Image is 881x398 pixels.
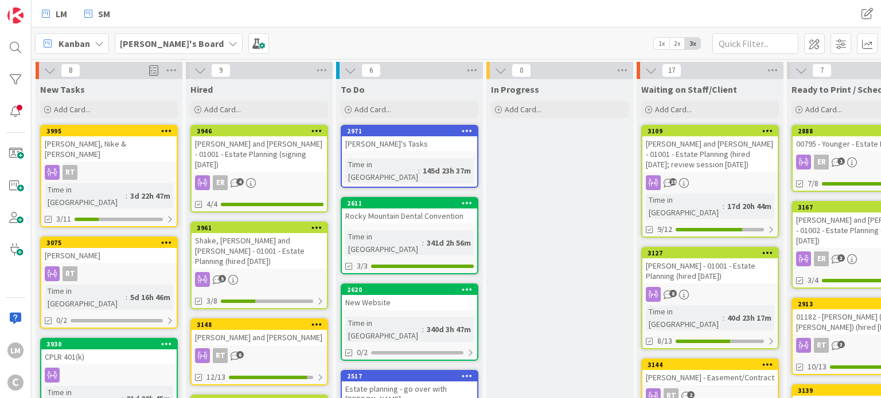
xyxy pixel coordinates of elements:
[648,127,778,135] div: 3109
[347,286,477,294] div: 2620
[190,84,213,95] span: Hired
[642,370,778,385] div: [PERSON_NAME] - Easement/Contract
[7,342,24,358] div: LM
[657,335,672,347] span: 8/13
[424,323,474,336] div: 340d 3h 47m
[808,178,818,190] span: 7/8
[345,317,422,342] div: Time in [GEOGRAPHIC_DATA]
[808,361,827,373] span: 10/13
[654,38,669,49] span: 1x
[814,155,829,170] div: ER
[197,321,327,329] div: 3148
[357,346,368,358] span: 0/2
[190,125,328,212] a: 3946[PERSON_NAME] and [PERSON_NAME] - 01001 - Estate Planning (signing [DATE])ER4/4
[197,127,327,135] div: 3946
[41,238,177,263] div: 3075[PERSON_NAME]
[724,200,774,212] div: 17d 20h 44m
[837,254,845,262] span: 3
[342,208,477,223] div: Rocky Mountain Dental Convention
[642,126,778,136] div: 3109
[657,223,672,235] span: 9/12
[56,7,67,21] span: LM
[512,64,531,77] span: 0
[648,361,778,369] div: 3144
[641,84,737,95] span: Waiting on Staff/Client
[7,7,24,23] img: Visit kanbanzone.com
[342,371,477,381] div: 2517
[41,126,177,161] div: 3995[PERSON_NAME], Nike & [PERSON_NAME]
[341,125,478,188] a: 2971[PERSON_NAME]'s TasksTime in [GEOGRAPHIC_DATA]:145d 23h 37m
[342,126,477,136] div: 2971
[206,371,225,383] span: 12/13
[347,199,477,207] div: 2611
[7,375,24,391] div: C
[41,339,177,349] div: 3930
[41,136,177,161] div: [PERSON_NAME], Nike & [PERSON_NAME]
[361,64,381,77] span: 6
[342,198,477,223] div: 2611Rocky Mountain Dental Convention
[814,251,829,266] div: ER
[424,237,474,249] div: 341d 2h 56m
[642,136,778,172] div: [PERSON_NAME] and [PERSON_NAME] - 01001 - Estate Planning (hired [DATE]; review session [DATE])
[491,84,539,95] span: In Progress
[41,248,177,263] div: [PERSON_NAME]
[642,360,778,370] div: 3144
[56,213,71,225] span: 3/11
[357,260,368,272] span: 3/3
[648,249,778,257] div: 3127
[192,320,327,330] div: 3148
[213,348,228,363] div: RT
[342,295,477,310] div: New Website
[206,295,217,307] span: 3/8
[204,104,241,115] span: Add Card...
[192,223,327,269] div: 3961Shake, [PERSON_NAME] and [PERSON_NAME] - 01001 - Estate Planning (hired [DATE])
[236,178,244,186] span: 4
[192,348,327,363] div: RT
[77,3,117,24] a: SM
[837,157,845,165] span: 1
[814,338,829,353] div: RT
[342,136,477,151] div: [PERSON_NAME]'s Tasks
[197,224,327,232] div: 3961
[40,237,178,329] a: 3075[PERSON_NAME]RTTime in [GEOGRAPHIC_DATA]:5d 16h 46m0/2
[211,64,231,77] span: 9
[40,84,85,95] span: New Tasks
[345,230,422,255] div: Time in [GEOGRAPHIC_DATA]
[63,165,77,180] div: RT
[192,126,327,136] div: 3946
[805,104,842,115] span: Add Card...
[46,127,177,135] div: 3995
[505,104,541,115] span: Add Card...
[126,291,127,304] span: :
[206,198,217,210] span: 4/4
[41,238,177,248] div: 3075
[641,247,779,349] a: 3127[PERSON_NAME] - 01001 - Estate Planning (hired [DATE])Time in [GEOGRAPHIC_DATA]:40d 23h 17m8/13
[192,175,327,190] div: ER
[61,64,80,77] span: 8
[41,126,177,136] div: 3995
[347,127,477,135] div: 2971
[669,178,677,186] span: 19
[40,125,178,227] a: 3995[PERSON_NAME], Nike & [PERSON_NAME]RTTime in [GEOGRAPHIC_DATA]:3d 22h 47m3/11
[213,175,228,190] div: ER
[646,305,723,330] div: Time in [GEOGRAPHIC_DATA]
[41,266,177,281] div: RT
[341,84,365,95] span: To Do
[354,104,391,115] span: Add Card...
[192,223,327,233] div: 3961
[41,349,177,364] div: CPLR 401(k)
[45,285,126,310] div: Time in [GEOGRAPHIC_DATA]
[59,37,90,50] span: Kanban
[341,197,478,274] a: 2611Rocky Mountain Dental ConventionTime in [GEOGRAPHIC_DATA]:341d 2h 56m3/3
[642,258,778,283] div: [PERSON_NAME] - 01001 - Estate Planning (hired [DATE])
[812,64,832,77] span: 7
[54,104,91,115] span: Add Card...
[669,290,677,297] span: 8
[642,248,778,258] div: 3127
[712,33,798,54] input: Quick Filter...
[422,323,424,336] span: :
[192,320,327,345] div: 3148[PERSON_NAME] and [PERSON_NAME]
[46,340,177,348] div: 3930
[63,266,77,281] div: RT
[190,318,328,385] a: 3148[PERSON_NAME] and [PERSON_NAME]RT12/13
